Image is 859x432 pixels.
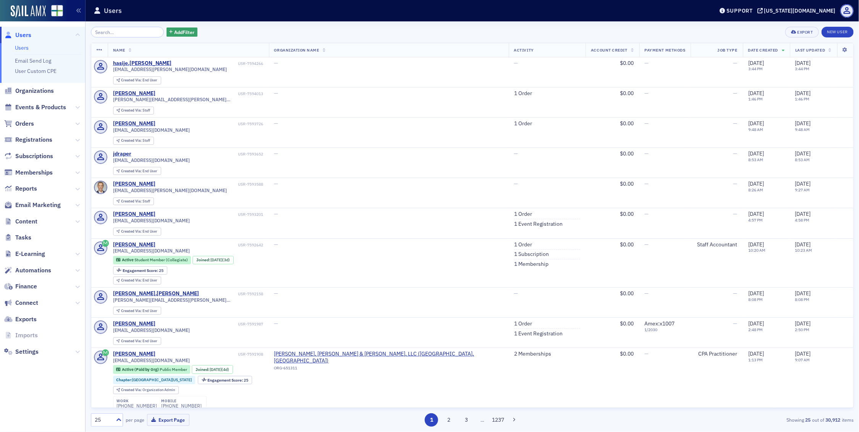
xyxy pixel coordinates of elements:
span: [DATE] [748,320,764,327]
button: Export Page [147,414,189,426]
div: Created Via: Organization Admin [113,386,179,394]
div: Chapter: [113,376,196,384]
span: [DATE] [795,350,811,357]
span: $0.00 [620,290,634,297]
div: USR-7594266 [173,61,264,66]
span: Profile [840,4,854,18]
a: hasije.[PERSON_NAME] [113,60,172,67]
div: 25 [123,269,163,273]
time: 8:08 PM [795,297,810,302]
span: $0.00 [620,320,634,327]
span: Engagement Score : [208,377,244,383]
span: Add Filter [174,29,194,36]
span: [DATE] [748,180,764,187]
time: 9:48 AM [795,127,810,132]
span: Public Member [160,367,187,372]
span: [DATE] [748,241,764,248]
div: Created Via: End User [113,307,161,315]
span: — [645,60,649,66]
a: [PERSON_NAME], [PERSON_NAME] & [PERSON_NAME], LLC ([GEOGRAPHIC_DATA], [GEOGRAPHIC_DATA]) [274,351,503,364]
span: — [274,150,278,157]
div: [PERSON_NAME] [113,320,155,327]
time: 3:44 PM [795,66,810,71]
span: — [514,150,518,157]
div: Created Via: End User [113,337,161,345]
button: [US_STATE][DOMAIN_NAME] [757,8,838,13]
span: [DATE] [795,120,811,127]
img: SailAMX [51,5,63,17]
time: 2:50 PM [795,327,810,332]
span: — [274,241,278,248]
a: 1 Order [514,120,532,127]
time: 4:57 PM [748,217,763,223]
span: Last Updated [795,47,825,53]
span: Activity [514,47,534,53]
button: Export [785,27,819,37]
div: Staff [121,199,150,204]
a: Memberships [4,168,53,177]
a: [PERSON_NAME] [113,351,155,358]
span: Created Via : [121,278,142,283]
a: Connect [4,299,38,307]
div: Created Via: End User [113,167,161,175]
span: — [274,290,278,297]
a: 1 Order [514,90,532,97]
a: [PERSON_NAME] [113,90,155,97]
div: End User [121,339,157,343]
div: Staff [121,139,150,143]
div: Engagement Score: 25 [198,376,252,384]
span: [EMAIL_ADDRESS][DOMAIN_NAME] [113,157,190,163]
a: Content [4,217,37,226]
span: — [733,290,738,297]
div: Support [726,7,753,14]
div: End User [121,78,157,83]
div: work [116,399,157,403]
div: [US_STATE][DOMAIN_NAME] [764,7,836,14]
span: Student Member (Collegiate) [134,257,188,262]
a: 2 Memberships [514,351,551,358]
div: End User [121,309,157,313]
a: Reports [4,184,37,193]
a: Events & Products [4,103,66,112]
a: [PERSON_NAME] [113,211,155,218]
span: — [733,320,738,327]
span: [DATE] [748,210,764,217]
time: 9:07 AM [795,357,810,362]
a: Registrations [4,136,52,144]
button: 2 [442,413,456,427]
span: — [645,150,649,157]
span: Active [122,257,134,262]
span: — [514,180,518,187]
span: $0.00 [620,350,634,357]
span: Himmelwright, Huguley & Boles, LLC (Opelika, AL) [274,351,503,364]
a: Email Send Log [15,57,51,64]
span: 1 / 2030 [645,327,686,332]
time: 10:20 AM [748,248,765,253]
div: jdraper [113,150,131,157]
time: 2:48 PM [748,327,763,332]
div: USR-7591987 [157,322,264,327]
span: — [645,120,649,127]
span: Memberships [15,168,53,177]
div: Joined: 2025-08-15 00:00:00 [193,256,234,264]
span: Created Via : [121,229,142,234]
div: USR-7591908 [157,352,264,357]
a: Email Marketing [4,201,61,209]
a: [PERSON_NAME] [113,120,155,127]
span: — [514,290,518,297]
span: — [274,210,278,217]
a: [PHONE_NUMBER] [116,403,157,409]
span: $0.00 [620,180,634,187]
div: Staff [121,108,150,113]
span: Created Via : [121,338,142,343]
a: Users [15,44,29,51]
a: Chapter:[GEOGRAPHIC_DATA][US_STATE] [116,377,192,382]
span: [DATE] [795,241,811,248]
div: [PHONE_NUMBER] [161,403,202,409]
time: 1:46 PM [795,96,810,102]
a: Tasks [4,233,31,242]
img: SailAMX [11,5,46,18]
time: 8:08 PM [748,297,763,302]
